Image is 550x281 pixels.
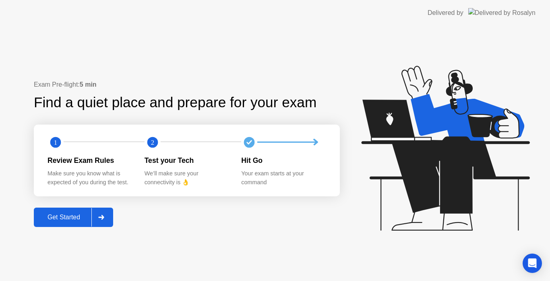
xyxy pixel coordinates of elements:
[145,155,229,166] div: Test your Tech
[428,8,463,18] div: Delivered by
[36,214,91,221] div: Get Started
[241,155,325,166] div: Hit Go
[34,80,340,90] div: Exam Pre-flight:
[54,138,57,146] text: 1
[151,138,154,146] text: 2
[80,81,97,88] b: 5 min
[34,92,318,113] div: Find a quiet place and prepare for your exam
[34,208,113,227] button: Get Started
[523,254,542,273] div: Open Intercom Messenger
[48,155,132,166] div: Review Exam Rules
[241,169,325,187] div: Your exam starts at your command
[145,169,229,187] div: We’ll make sure your connectivity is 👌
[48,169,132,187] div: Make sure you know what is expected of you during the test.
[468,8,536,17] img: Delivered by Rosalyn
